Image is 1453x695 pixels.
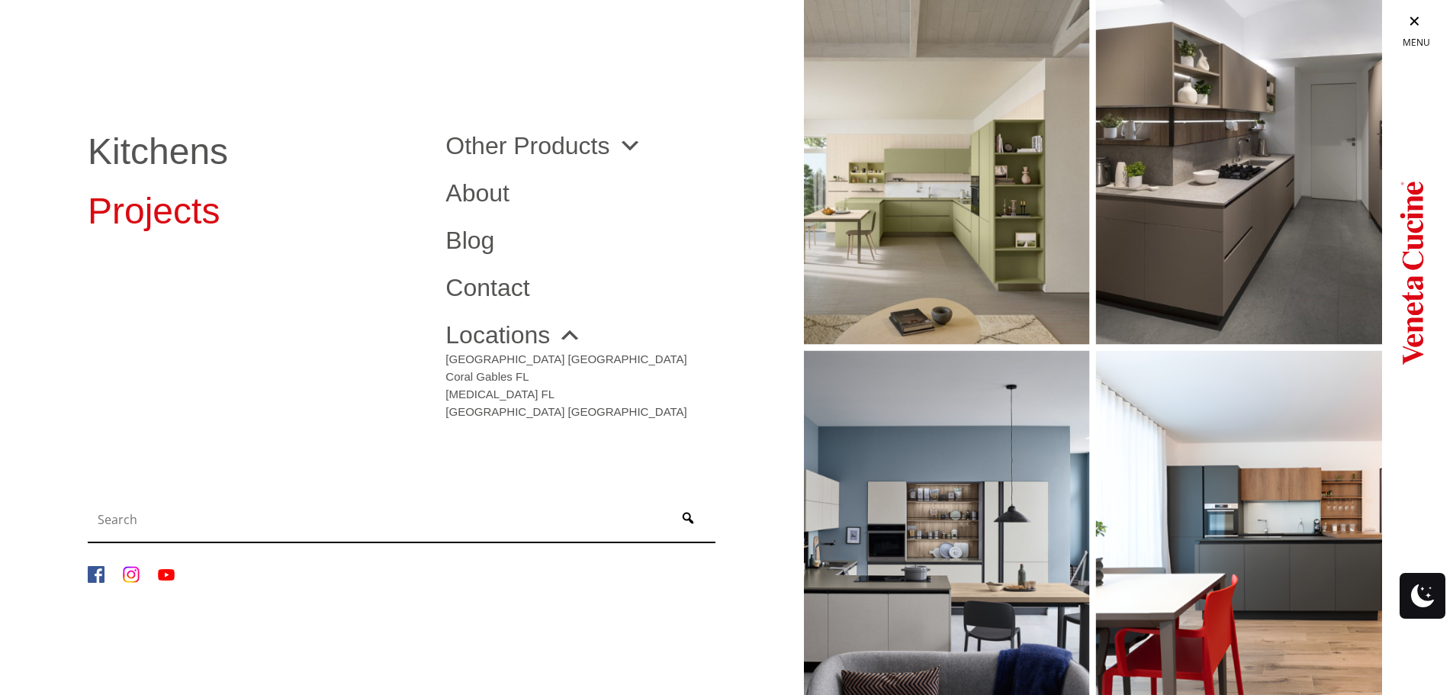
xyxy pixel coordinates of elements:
[92,504,664,535] input: Search
[158,566,175,583] img: YouTube
[445,400,686,417] a: [GEOGRAPHIC_DATA] [GEOGRAPHIC_DATA]
[445,275,780,300] a: Contact
[445,365,686,382] a: Coral Gables FL
[123,566,140,583] img: Instagram
[445,134,641,158] a: Other Products
[445,323,582,347] a: Locations
[445,181,780,205] a: About
[445,228,780,253] a: Blog
[445,347,686,365] a: [GEOGRAPHIC_DATA] [GEOGRAPHIC_DATA]
[1400,172,1424,371] img: Logo
[88,193,423,230] a: Projects
[88,566,104,583] img: Facebook
[445,382,686,400] a: [MEDICAL_DATA] FL
[88,134,423,170] a: Kitchens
